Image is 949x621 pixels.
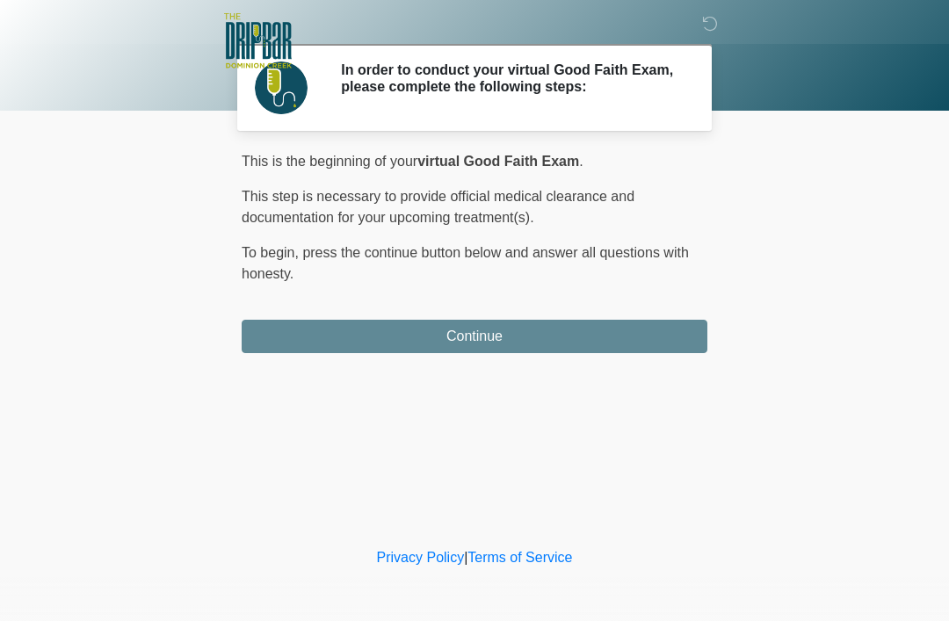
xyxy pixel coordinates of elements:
span: . [579,154,583,169]
span: This is the beginning of your [242,154,417,169]
a: Privacy Policy [377,550,465,565]
a: Terms of Service [467,550,572,565]
button: Continue [242,320,707,353]
img: Agent Avatar [255,61,308,114]
span: This step is necessary to provide official medical clearance and documentation for your upcoming ... [242,189,634,225]
span: To begin, [242,245,302,260]
a: | [464,550,467,565]
span: press the continue button below and answer all questions with honesty. [242,245,689,281]
p: Please connect to Wi-Fi now [341,111,681,132]
strong: virtual Good Faith Exam [417,154,579,169]
img: The DRIPBaR - San Antonio Dominion Creek Logo [224,13,292,71]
